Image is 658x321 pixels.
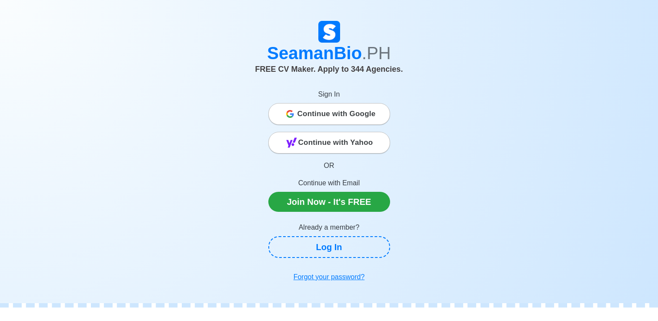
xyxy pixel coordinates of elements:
[268,178,390,188] p: Continue with Email
[268,236,390,258] a: Log In
[268,268,390,286] a: Forgot your password?
[88,43,571,64] h1: SeamanBio
[268,160,390,171] p: OR
[298,134,373,151] span: Continue with Yahoo
[268,132,390,154] button: Continue with Yahoo
[268,222,390,233] p: Already a member?
[255,65,403,74] span: FREE CV Maker. Apply to 344 Agencies.
[294,273,365,281] u: Forgot your password?
[362,43,391,63] span: .PH
[268,89,390,100] p: Sign In
[268,103,390,125] button: Continue with Google
[297,105,376,123] span: Continue with Google
[268,192,390,212] a: Join Now - It's FREE
[318,21,340,43] img: Logo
